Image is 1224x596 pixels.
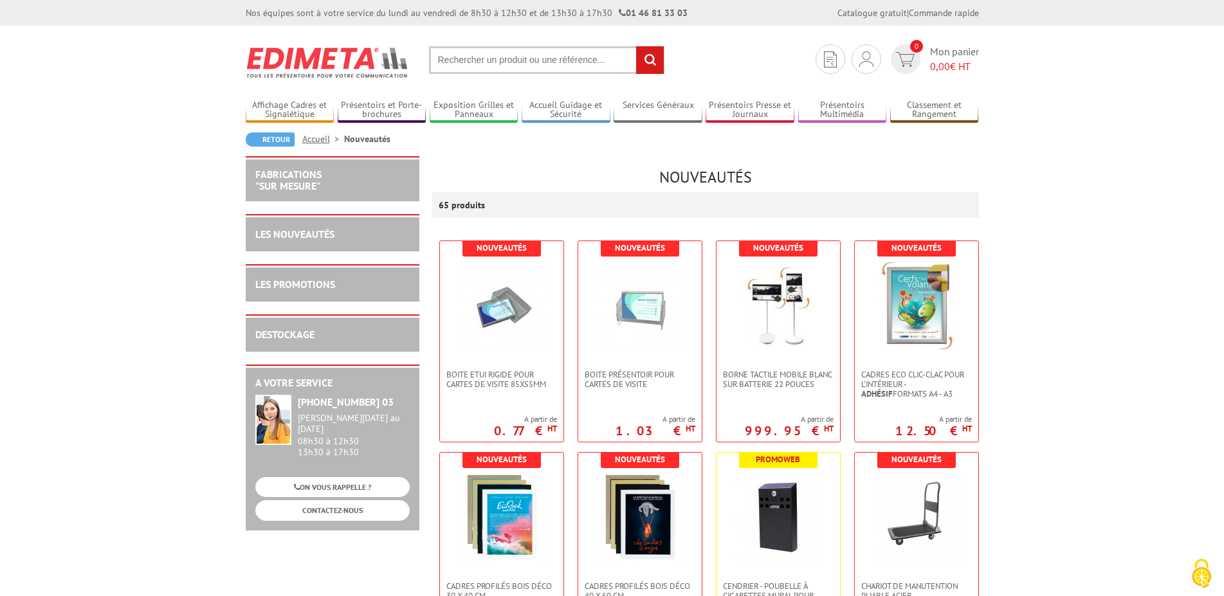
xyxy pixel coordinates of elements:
img: Boite présentoir pour Cartes de Visite [595,260,685,350]
b: Nouveautés [477,454,527,465]
a: LES PROMOTIONS [255,278,335,291]
sup: HT [824,423,834,434]
span: A partir de [895,414,972,424]
span: Mon panier [930,44,979,74]
a: Retour [246,132,295,147]
a: Accueil Guidage et Sécurité [522,100,610,121]
span: Nouveautés [659,167,752,187]
img: CENDRIER - POUBELLE À CIGARETTES MURAL POUR USAGE EXTÉRIEUR [733,472,823,562]
a: Exposition Grilles et Panneaux [430,100,518,121]
a: Présentoirs Multimédia [798,100,887,121]
img: devis rapide [896,52,915,67]
a: Boite Etui rigide pour Cartes de Visite 85x55mm [440,370,563,389]
a: devis rapide 0 Mon panier 0,00€ HT [888,44,979,74]
span: A partir de [494,414,557,424]
h2: A votre service [255,377,410,389]
b: Promoweb [756,454,800,465]
span: 0,00 [930,60,950,73]
a: CONTACTEZ-NOUS [255,500,410,520]
b: Nouveautés [477,242,527,253]
a: Classement et Rangement [890,100,979,121]
a: DESTOCKAGE [255,328,315,341]
input: Rechercher un produit ou une référence... [429,46,664,74]
span: Cadres Eco Clic-Clac pour l'intérieur - formats A4 - A3 [861,370,972,399]
p: 12.50 € [895,427,972,435]
span: € HT [930,59,979,74]
sup: HT [962,423,972,434]
p: 1.03 € [616,427,695,435]
a: Cadres Eco Clic-Clac pour l'intérieur -Adhésifformats A4 - A3 [855,370,978,399]
img: Cadres Eco Clic-Clac pour l'intérieur - <strong>Adhésif</strong> formats A4 - A3 [872,260,962,350]
b: Nouveautés [615,242,665,253]
a: Catalogue gratuit [837,7,907,19]
span: 0 [910,40,923,53]
a: Affichage Cadres et Signalétique [246,100,334,121]
strong: Adhésif [861,388,893,399]
span: Boite Etui rigide pour Cartes de Visite 85x55mm [446,370,557,389]
b: Nouveautés [615,454,665,465]
img: Edimeta [246,39,410,86]
li: Nouveautés [344,132,390,145]
b: Nouveautés [891,242,942,253]
span: A partir de [745,414,834,424]
div: [PERSON_NAME][DATE] au [DATE] [298,413,410,435]
p: 999.95 € [745,427,834,435]
a: Accueil [302,133,344,145]
img: devis rapide [859,51,873,67]
a: Présentoirs et Porte-brochures [338,100,426,121]
strong: 01 46 81 33 03 [619,7,688,19]
img: devis rapide [824,51,837,68]
a: LES NOUVEAUTÉS [255,228,334,240]
sup: HT [547,423,557,434]
a: Présentoirs Presse et Journaux [706,100,794,121]
a: FABRICATIONS"Sur Mesure" [255,168,322,192]
a: Borne tactile mobile blanc sur batterie 22 pouces [717,370,840,389]
img: Borne tactile mobile blanc sur batterie 22 pouces [733,260,823,350]
a: Commande rapide [909,7,979,19]
div: Nos équipes sont à votre service du lundi au vendredi de 8h30 à 12h30 et de 13h30 à 17h30 [246,6,688,19]
span: Borne tactile mobile blanc sur batterie 22 pouces [723,370,834,389]
strong: [PHONE_NUMBER] 03 [298,395,394,408]
p: 65 produits [439,192,487,218]
b: Nouveautés [891,454,942,465]
a: Services Généraux [614,100,702,121]
img: widget-service.jpg [255,395,291,445]
span: A partir de [616,414,695,424]
img: Boite Etui rigide pour Cartes de Visite 85x55mm [457,260,547,350]
img: Cadres Profilés Bois Déco 30 x 40 cm [457,472,547,562]
sup: HT [686,423,695,434]
p: 0.77 € [494,427,557,435]
img: Cadres Profilés Bois Déco 40 x 60 cm [595,472,685,562]
span: Boite présentoir pour Cartes de Visite [585,370,695,389]
img: Cookies (fenêtre modale) [1185,557,1218,590]
button: Cookies (fenêtre modale) [1179,552,1224,596]
input: rechercher [636,46,664,74]
img: Chariot de manutention pliable acier [872,472,962,562]
div: 08h30 à 12h30 13h30 à 17h30 [298,413,410,457]
a: Boite présentoir pour Cartes de Visite [578,370,702,389]
b: Nouveautés [753,242,803,253]
div: | [837,6,979,19]
a: ON VOUS RAPPELLE ? [255,477,410,497]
